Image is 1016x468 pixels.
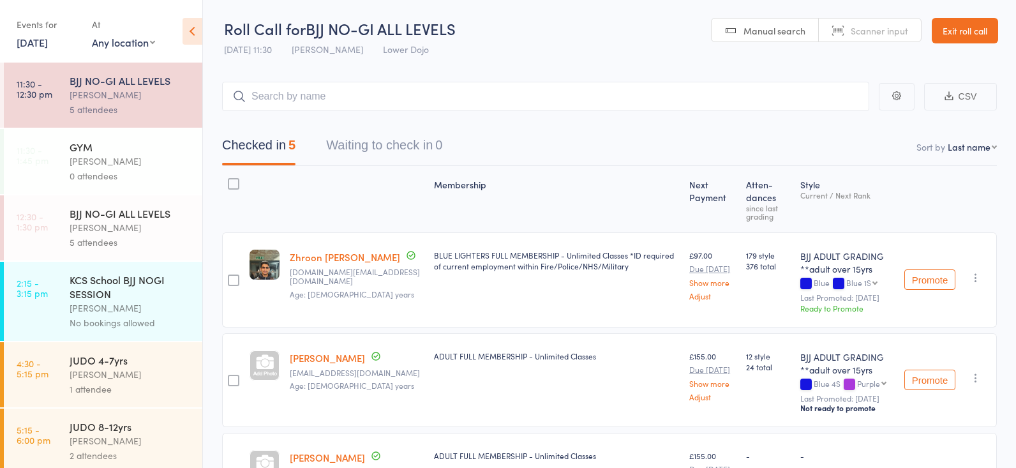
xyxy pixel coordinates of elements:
small: Due [DATE] [689,365,736,374]
small: Eleanorforder@gmail.com [290,368,424,377]
div: ADULT FULL MEMBERSHIP - Unlimited Classes [434,450,679,461]
a: 4:30 -5:15 pmJUDO 4-7yrs[PERSON_NAME]1 attendee [4,342,202,407]
span: Manual search [743,24,805,37]
div: Events for [17,14,79,35]
div: [PERSON_NAME] [70,301,191,315]
span: Age: [DEMOGRAPHIC_DATA] years [290,289,414,299]
div: since last grading [746,204,790,220]
div: 2 attendees [70,448,191,463]
div: BJJ NO-GI ALL LEVELS [70,73,191,87]
time: 11:30 - 1:45 pm [17,145,49,165]
a: 12:30 -1:30 pmBJJ NO-GI ALL LEVELS[PERSON_NAME]5 attendees [4,195,202,260]
label: Sort by [916,140,945,153]
time: 4:30 - 5:15 pm [17,358,49,379]
div: Ready to Promote [800,303,894,313]
div: Any location [92,35,155,49]
span: 24 total [746,361,790,372]
span: [PERSON_NAME] [292,43,363,56]
div: ADULT FULL MEMBERSHIP - Unlimited Classes [434,351,679,361]
a: [PERSON_NAME] [290,351,365,365]
div: KCS School BJJ NOGI SESSION [70,273,191,301]
a: [PERSON_NAME] [290,451,365,464]
div: BJJ ADULT GRADING **adult over 15yrs [800,250,894,275]
div: BJJ ADULT GRADING **adult over 15yrs [800,351,894,376]
a: Adjust [689,393,736,401]
a: Zhroon [PERSON_NAME] [290,250,400,264]
div: - [800,450,894,461]
div: Blue 4S [800,379,894,390]
div: Blue 1S [846,278,871,287]
div: 1 attendee [70,382,191,396]
div: GYM [70,140,191,154]
a: 11:30 -12:30 pmBJJ NO-GI ALL LEVELS[PERSON_NAME]5 attendees [4,63,202,128]
a: 11:30 -1:45 pmGYM[PERSON_NAME]0 attendees [4,129,202,194]
div: [PERSON_NAME] [70,220,191,235]
button: Promote [904,370,955,390]
span: Scanner input [851,24,908,37]
span: Lower Dojo [383,43,429,56]
div: Purple [857,379,880,388]
span: Roll Call for [224,18,306,39]
div: 5 attendees [70,235,191,250]
small: zhroon.al@gmail.com [290,268,424,286]
div: Current / Next Rank [800,191,894,199]
a: [DATE] [17,35,48,49]
div: Last name [948,140,990,153]
span: BJJ NO-GI ALL LEVELS [306,18,456,39]
div: - [746,450,790,461]
div: [PERSON_NAME] [70,87,191,102]
input: Search by name [222,82,869,111]
div: 0 [435,138,442,152]
div: [PERSON_NAME] [70,434,191,448]
div: [PERSON_NAME] [70,154,191,169]
div: 0 attendees [70,169,191,183]
button: Checked in5 [222,132,295,165]
div: Blue [800,278,894,289]
button: Waiting to check in0 [326,132,442,165]
time: 11:30 - 12:30 pm [17,79,52,99]
div: BLUE LIGHTERS FULL MEMBERSHIP - Unlimited Classes *ID required of current employment within Fire/... [434,250,679,271]
span: Age: [DEMOGRAPHIC_DATA] years [290,380,414,391]
div: [PERSON_NAME] [70,367,191,382]
time: 5:15 - 6:00 pm [17,425,50,445]
div: £155.00 [689,351,736,401]
div: At [92,14,155,35]
div: JUDO 4-7yrs [70,353,191,367]
div: No bookings allowed [70,315,191,330]
small: Due [DATE] [689,264,736,273]
button: CSV [924,83,997,110]
div: Not ready to promote [800,403,894,413]
small: Last Promoted: [DATE] [800,293,894,302]
div: Next Payment [684,172,741,227]
div: £97.00 [689,250,736,300]
a: Exit roll call [932,18,998,43]
span: [DATE] 11:30 [224,43,272,56]
div: Membership [429,172,684,227]
button: Promote [904,269,955,290]
span: 179 style [746,250,790,260]
div: Atten­dances [741,172,795,227]
small: Last Promoted: [DATE] [800,394,894,403]
div: 5 [288,138,295,152]
a: Show more [689,278,736,287]
time: 12:30 - 1:30 pm [17,211,48,232]
a: Show more [689,379,736,388]
div: JUDO 8-12yrs [70,419,191,434]
span: 12 style [746,351,790,361]
div: BJJ NO-GI ALL LEVELS [70,206,191,220]
div: Style [795,172,899,227]
span: 376 total [746,260,790,271]
div: 5 attendees [70,102,191,117]
a: 2:15 -3:15 pmKCS School BJJ NOGI SESSION[PERSON_NAME]No bookings allowed [4,262,202,341]
img: image1575578191.png [250,250,280,280]
a: Adjust [689,292,736,300]
time: 2:15 - 3:15 pm [17,278,48,298]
